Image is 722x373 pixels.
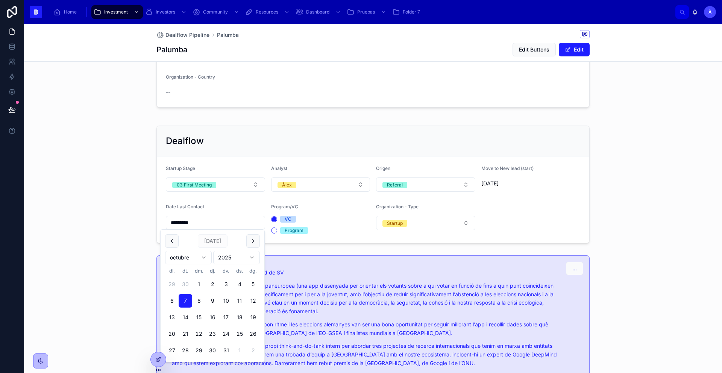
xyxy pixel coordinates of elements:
p: 28/08 Pendent de l'anàlisi d'en Gerard de SV [172,268,560,277]
span: Program/VC [271,204,298,209]
span: Investment [104,9,128,15]
span: Organization - Country [166,74,215,80]
div: VC [285,216,291,223]
h1: Palumba [156,44,187,55]
button: dissabte, 18 de octubre 2025 [233,311,246,324]
button: divendres, 24 de octubre 2025 [219,327,233,341]
button: dimecres, 22 de octubre 2025 [192,327,206,341]
button: dissabte, 25 de octubre 2025 [233,327,246,341]
button: dimarts, 28 de octubre 2025 [179,344,192,357]
span: Origen [376,165,390,171]
span: Resources [256,9,278,15]
button: divendres, 31 de octubre 2025 [219,344,233,357]
a: Home [51,5,82,19]
button: dilluns, 20 de octubre 2025 [165,327,179,341]
button: dijous, 30 de octubre 2025 [206,344,219,357]
button: Select Button [376,216,475,230]
button: dijous, 23 de octubre 2025 [206,327,219,341]
button: Unselect ALEX [278,181,296,188]
button: Unselect STARTUP [382,219,407,227]
button: Select Button [271,177,370,192]
button: diumenge, 26 de octubre 2025 [246,327,260,341]
th: dimecres [192,267,206,274]
button: dissabte, 4 de octubre 2025 [233,277,246,291]
span: Edit Buttons [519,46,549,53]
div: 28/08 Pendent de l'anàlisi d'en Gerard de SV La primera Voting Advice Application paneuropea (una... [172,268,560,368]
span: Dashboard [306,9,329,15]
span: [DATE] [481,180,581,187]
button: diumenge, 19 de octubre 2025 [246,311,260,324]
button: ... [566,262,583,275]
button: Today, dimarts, 7 de octubre 2025, selected [179,294,192,308]
button: diumenge, 12 de octubre 2025 [246,294,260,308]
button: dimecres, 1 de octubre 2025 [192,277,206,291]
div: scrollable content [48,4,675,20]
div: Startup [387,220,403,227]
button: dissabte, 11 de octubre 2025 [233,294,246,308]
button: Select Button [166,177,265,192]
button: dilluns, 13 de octubre 2025 [165,311,179,324]
a: Pruebas [344,5,390,19]
a: Community [190,5,243,19]
img: App logo [30,6,42,18]
button: dimecres, 15 de octubre 2025 [192,311,206,324]
span: Community [203,9,228,15]
a: Investment [91,5,143,19]
a: Folder 7 [390,5,425,19]
button: dijous, 16 de octubre 2025 [206,311,219,324]
th: dijous [206,267,219,274]
button: divendres, 10 de octubre 2025 [219,294,233,308]
button: dimecres, 29 de octubre 2025 [192,344,206,357]
span: Dealflow Pipeline [165,31,209,39]
button: dissabte, 1 de novembre 2025 [233,344,246,357]
span: Analyst [271,165,287,171]
span: Home [64,9,77,15]
h5: Comentarios que nos dejaron: [172,262,560,267]
a: Dealflow Pipeline [156,31,209,39]
th: dilluns [165,267,179,274]
span: -- [166,88,170,96]
span: À [708,9,712,15]
button: Edit [559,43,590,56]
span: ... [572,265,577,272]
div: Program [285,227,303,234]
th: dimarts [179,267,192,274]
button: dimarts, 21 de octubre 2025 [179,327,192,341]
p: [DATE]: La veritat és que avancem a bon ritme i les eleccions alemanyes van ser una bona oportuni... [172,320,560,338]
button: Select Button [376,177,475,192]
button: divendres, 17 de octubre 2025 [219,311,233,324]
button: dijous, 9 de octubre 2025 [206,294,219,308]
button: dimecres, 8 de octubre 2025 [192,294,206,308]
p: La primera Voting Advice Application paneuropea (una app dissenyada per orientar els votants sobr... [172,282,560,316]
a: Resources [243,5,293,19]
a: Investors [143,5,190,19]
a: Palumba [217,31,239,39]
span: Pruebas [357,9,375,15]
span: Organization - Type [376,204,419,209]
th: diumenge [246,267,260,274]
th: dissabte [233,267,246,274]
button: dilluns, 27 de octubre 2025 [165,344,179,357]
h2: Dealflow [166,135,204,147]
span: Investors [156,9,175,15]
span: Move to New lead (start) [481,165,534,171]
button: dijous, 2 de octubre 2025 [206,277,219,291]
span: Date Last Contact [166,204,204,209]
p: Justament ara estem creant el nostre propi think-and-do-tank intern per abordar tres projectes de... [172,342,560,367]
div: Referal [387,182,403,188]
button: dilluns, 6 de octubre 2025 [165,294,179,308]
button: diumenge, 2 de novembre 2025 [246,344,260,357]
button: dimarts, 30 de setembre 2025 [179,277,192,291]
a: Dashboard [293,5,344,19]
th: divendres [219,267,233,274]
button: diumenge, 5 de octubre 2025 [246,277,260,291]
button: dimarts, 14 de octubre 2025 [179,311,192,324]
div: Àlex [282,182,292,188]
div: 03 First Meeting [177,182,212,188]
button: dilluns, 29 de setembre 2025 [165,277,179,291]
table: octubre 2025 [165,267,260,357]
span: Startup Stage [166,165,195,171]
button: divendres, 3 de octubre 2025 [219,277,233,291]
span: Folder 7 [403,9,420,15]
